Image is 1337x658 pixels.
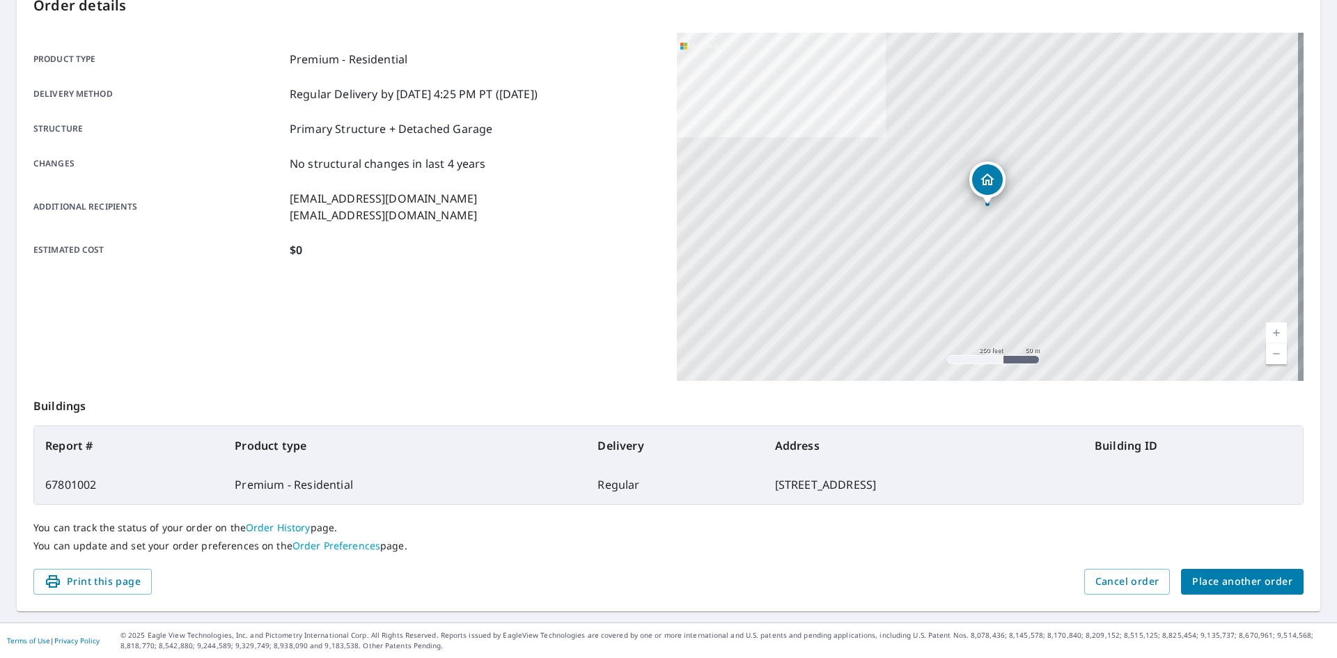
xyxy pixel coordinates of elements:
td: Regular [586,465,763,504]
p: Additional recipients [33,190,284,224]
p: Buildings [33,381,1304,425]
th: Report # [34,426,224,465]
td: 67801002 [34,465,224,504]
a: Terms of Use [7,636,50,645]
p: Premium - Residential [290,51,407,68]
p: Regular Delivery by [DATE] 4:25 PM PT ([DATE]) [290,86,538,102]
p: You can track the status of your order on the page. [33,522,1304,534]
p: $0 [290,242,302,258]
th: Building ID [1084,426,1303,465]
p: Delivery method [33,86,284,102]
p: Primary Structure + Detached Garage [290,120,492,137]
div: Dropped pin, building 1, Residential property, 908 NE 4th St Dumas, TX 79029 [969,162,1006,205]
th: Delivery [586,426,763,465]
p: [EMAIL_ADDRESS][DOMAIN_NAME] [290,190,477,207]
span: Print this page [45,573,141,590]
span: Place another order [1192,573,1292,590]
th: Address [764,426,1084,465]
button: Print this page [33,569,152,595]
p: No structural changes in last 4 years [290,155,486,172]
button: Cancel order [1084,569,1171,595]
td: [STREET_ADDRESS] [764,465,1084,504]
td: Premium - Residential [224,465,586,504]
a: Current Level 17, Zoom Out [1266,343,1287,364]
p: You can update and set your order preferences on the page. [33,540,1304,552]
span: Cancel order [1095,573,1159,590]
p: | [7,636,100,645]
a: Order History [246,521,311,534]
p: [EMAIL_ADDRESS][DOMAIN_NAME] [290,207,477,224]
th: Product type [224,426,586,465]
p: Structure [33,120,284,137]
p: Product type [33,51,284,68]
p: Estimated cost [33,242,284,258]
a: Current Level 17, Zoom In [1266,322,1287,343]
a: Order Preferences [292,539,380,552]
a: Privacy Policy [54,636,100,645]
p: Changes [33,155,284,172]
button: Place another order [1181,569,1304,595]
p: © 2025 Eagle View Technologies, Inc. and Pictometry International Corp. All Rights Reserved. Repo... [120,630,1330,651]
